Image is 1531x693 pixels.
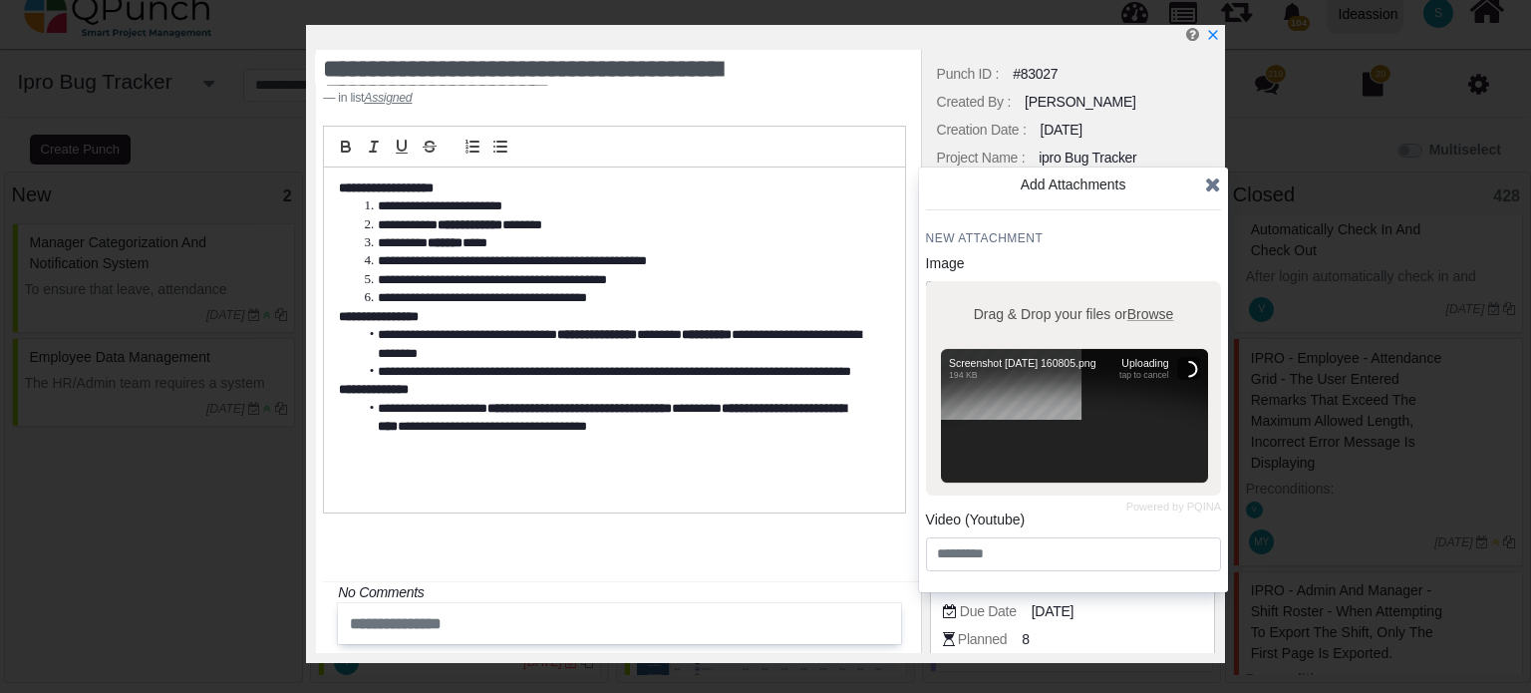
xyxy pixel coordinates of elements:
div: Due Date [960,601,1017,622]
label: Drag & Drop your files or [966,297,1180,332]
svg: x [1206,28,1220,42]
div: ipro Bug Tracker [1039,148,1136,169]
div: Created By : [937,92,1011,113]
div: [PERSON_NAME] [1025,92,1136,113]
div: #83027 [1013,64,1058,85]
footer: in list [323,89,803,107]
a: x [1206,27,1220,43]
h4: New Attachment [926,230,1221,246]
label: Image [926,253,965,274]
div: Project Name : [937,148,1026,169]
i: No Comments [338,584,424,600]
span: [DATE] [1032,601,1073,622]
cite: Source Title [364,91,412,105]
div: Creation Date : [937,120,1027,141]
div: [DATE] [1041,120,1082,141]
span: Add Attachments [1021,176,1126,192]
div: Planned [958,629,1007,650]
label: Video (Youtube) [926,510,1026,530]
i: Edit Punch [1186,27,1199,42]
span: Browse [1126,306,1173,322]
div: Punch ID : [937,64,1000,85]
u: Assigned [364,91,412,105]
a: Powered by PQINA [1125,503,1220,512]
span: 8 [1022,629,1030,650]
